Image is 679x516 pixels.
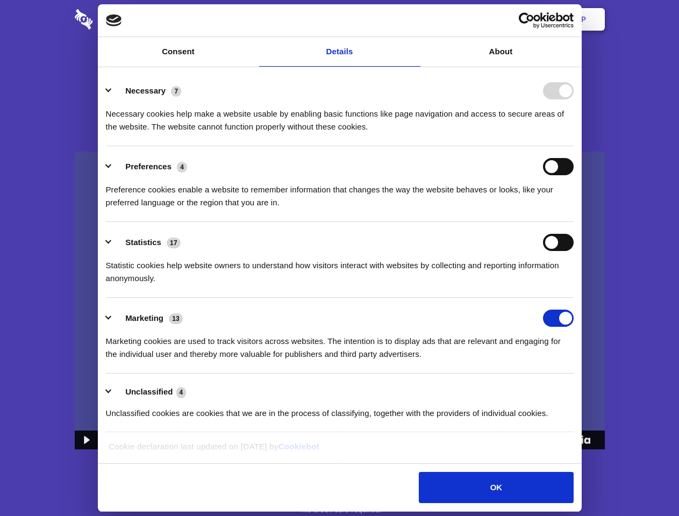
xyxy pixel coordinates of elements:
div: Preference cookies enable a website to remember information that changes the way the website beha... [106,175,574,209]
div: Necessary cookies help make a website usable by enabling basic functions like page navigation and... [106,99,574,133]
span: 7 [171,86,181,97]
a: Login [488,3,534,36]
span: 13 [169,313,183,324]
button: OK [419,472,573,503]
a: About [420,37,582,67]
div: Statistic cookies help website owners to understand how visitors interact with websites by collec... [106,251,574,285]
span: 17 [167,238,181,248]
img: Sharesecret [75,152,605,450]
span: 4 [176,387,187,398]
span: 4 [177,162,187,173]
h4: Auto-redaction of sensitive data, encrypted data sharing and self-destructing private chats. Shar... [75,98,605,133]
iframe: Drift Widget Chat Controller [625,462,666,503]
label: Necessary [125,86,166,95]
a: Pricing [316,3,362,36]
img: logo-wordmark-white-trans-d4663122ce5f474addd5e946df7df03e33cb6a1c49d2221995e7729f52c070b2.svg [75,9,167,30]
button: Unclassified (4) [106,385,193,399]
a: Contact [436,3,485,36]
label: Preferences [125,162,171,171]
button: Marketing (13) [106,310,190,327]
label: Statistics [125,238,161,247]
button: Preferences (4) [106,158,194,175]
button: Necessary (7) [106,82,188,99]
img: logo [106,15,122,26]
h1: Eliminate Slack Data Loss. [75,48,605,87]
a: Consent [98,37,259,67]
div: Marketing cookies are used to track visitors across websites. The intention is to display ads tha... [106,327,574,361]
button: Play Video [75,431,97,449]
div: Cookie declaration last updated on [DATE] by [101,440,578,461]
label: Marketing [125,313,163,322]
button: Statistics (17) [106,234,188,251]
div: Unclassified cookies are cookies that we are in the process of classifying, together with the pro... [106,399,574,420]
a: Usercentrics Cookiebot - opens in a new window [480,12,574,28]
a: Cookiebot [278,442,319,451]
a: Details [259,37,420,67]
